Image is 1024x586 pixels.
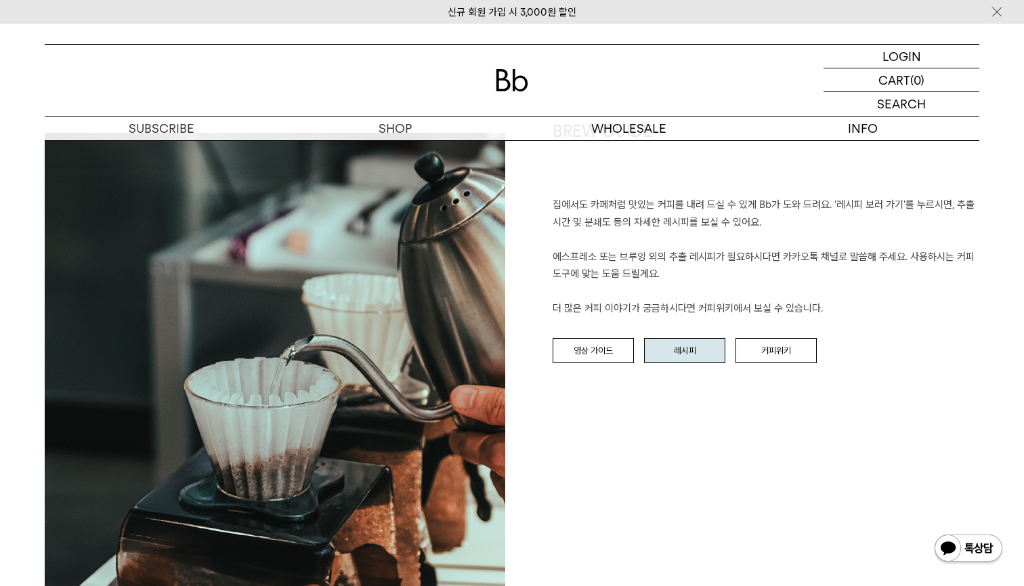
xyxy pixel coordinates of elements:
a: 영상 가이드 [553,338,634,364]
a: 레시피 [644,338,725,364]
a: 신규 회원 가입 시 3,000원 할인 [448,6,576,18]
h1: BREW GUIDE [553,120,979,197]
a: SUBSCRIBE [45,117,278,140]
a: CART (0) [824,68,979,92]
p: 집에서도 카페처럼 맛있는 커피를 내려 드실 ﻿수 있게 Bb가 도와 드려요. '레시피 보러 가기'를 누르시면, 추출 시간 및 분쇄도 등의 자세한 레시피를 보실 수 있어요. 에스... [553,196,979,318]
img: 로고 [496,69,528,91]
p: INFO [746,117,979,140]
img: 카카오톡 채널 1:1 채팅 버튼 [933,533,1004,566]
p: LOGIN [882,45,921,68]
a: SHOP [278,117,512,140]
a: 커피위키 [735,338,817,364]
a: LOGIN [824,45,979,68]
p: (0) [910,68,924,91]
p: WHOLESALE [512,117,746,140]
p: CART [878,68,910,91]
p: SEARCH [877,92,926,116]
